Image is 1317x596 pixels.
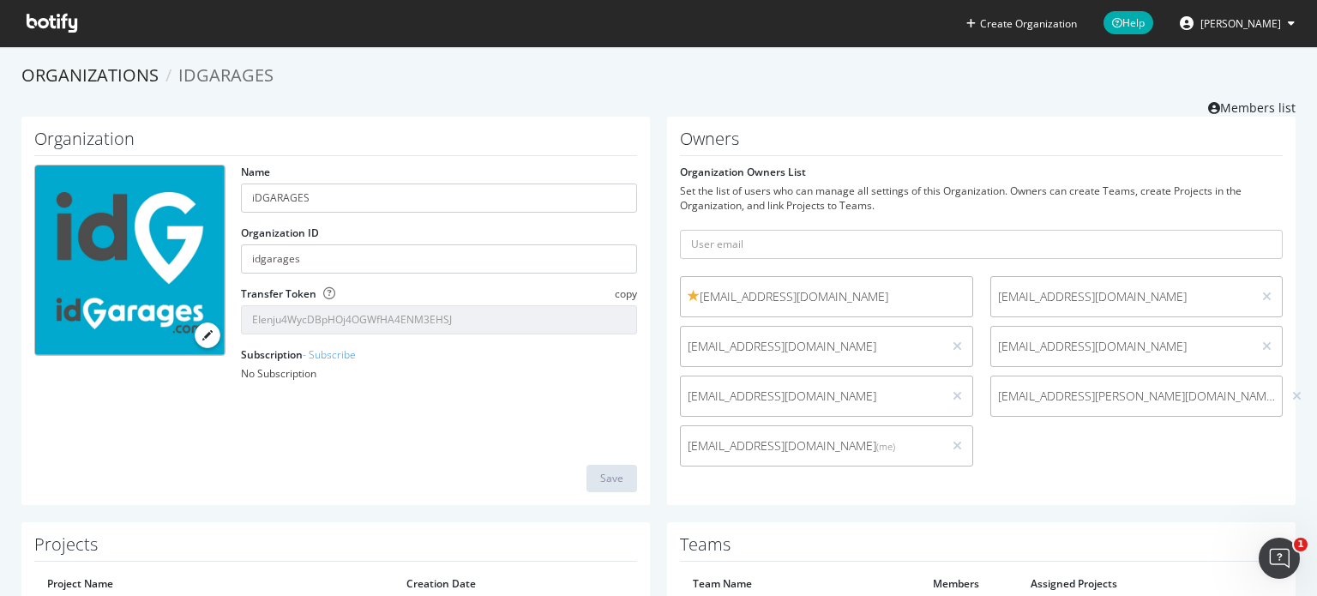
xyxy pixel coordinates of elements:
div: Save [600,471,623,485]
input: Organization ID [241,244,637,274]
div: No Subscription [241,366,637,381]
button: Create Organization [965,15,1078,32]
span: Help [1104,11,1153,34]
label: Organization ID [241,226,319,240]
span: [EMAIL_ADDRESS][DOMAIN_NAME] [688,388,935,405]
small: (me) [876,440,895,453]
div: Set the list of users who can manage all settings of this Organization. Owners can create Teams, ... [680,184,1283,213]
span: copy [615,286,637,301]
iframe: Intercom live chat [1259,538,1300,579]
input: name [241,184,637,213]
span: [EMAIL_ADDRESS][DOMAIN_NAME] [688,437,935,455]
h1: Teams [680,535,1283,562]
span: [EMAIL_ADDRESS][DOMAIN_NAME] [998,338,1246,355]
input: User email [680,230,1283,259]
span: [EMAIL_ADDRESS][DOMAIN_NAME] [688,288,965,305]
h1: Organization [34,129,637,156]
a: Organizations [21,63,159,87]
label: Transfer Token [241,286,316,301]
button: Save [586,465,637,492]
span: [EMAIL_ADDRESS][DOMAIN_NAME] [688,338,935,355]
span: Sophie Vigouroux [1200,16,1281,31]
h1: Owners [680,129,1283,156]
button: [PERSON_NAME] [1166,9,1308,37]
a: - Subscribe [303,347,356,362]
span: 1 [1294,538,1308,551]
label: Organization Owners List [680,165,806,179]
label: Subscription [241,347,356,362]
span: [EMAIL_ADDRESS][DOMAIN_NAME] [998,288,1246,305]
label: Name [241,165,270,179]
a: Members list [1208,95,1296,117]
span: [EMAIL_ADDRESS][PERSON_NAME][DOMAIN_NAME] [998,388,1276,405]
h1: Projects [34,535,637,562]
span: iDGARAGES [178,63,274,87]
ol: breadcrumbs [21,63,1296,88]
